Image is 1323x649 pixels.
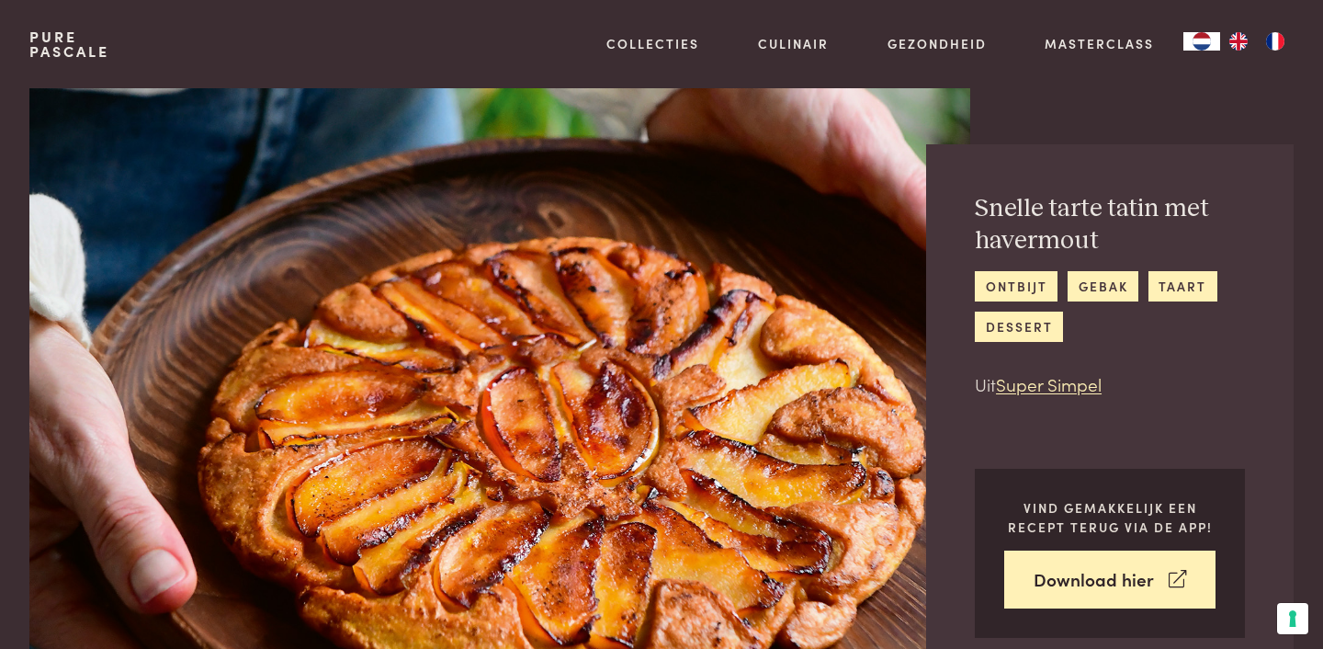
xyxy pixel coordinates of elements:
a: Download hier [1004,551,1216,609]
button: Uw voorkeuren voor toestemming voor trackingtechnologieën [1277,603,1308,634]
div: Language [1183,32,1220,51]
a: PurePascale [29,29,109,59]
a: FR [1257,32,1294,51]
a: Super Simpel [996,371,1102,396]
h2: Snelle tarte tatin met havermout [975,193,1245,256]
a: Collecties [606,34,699,53]
p: Vind gemakkelijk een recept terug via de app! [1004,498,1216,536]
a: dessert [975,312,1063,342]
a: ontbijt [975,271,1057,302]
aside: Language selected: Nederlands [1183,32,1294,51]
a: NL [1183,32,1220,51]
p: Uit [975,371,1245,398]
a: Masterclass [1045,34,1154,53]
a: Gezondheid [888,34,987,53]
a: Culinair [758,34,829,53]
a: gebak [1068,271,1138,302]
a: taart [1148,271,1217,302]
ul: Language list [1220,32,1294,51]
a: EN [1220,32,1257,51]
